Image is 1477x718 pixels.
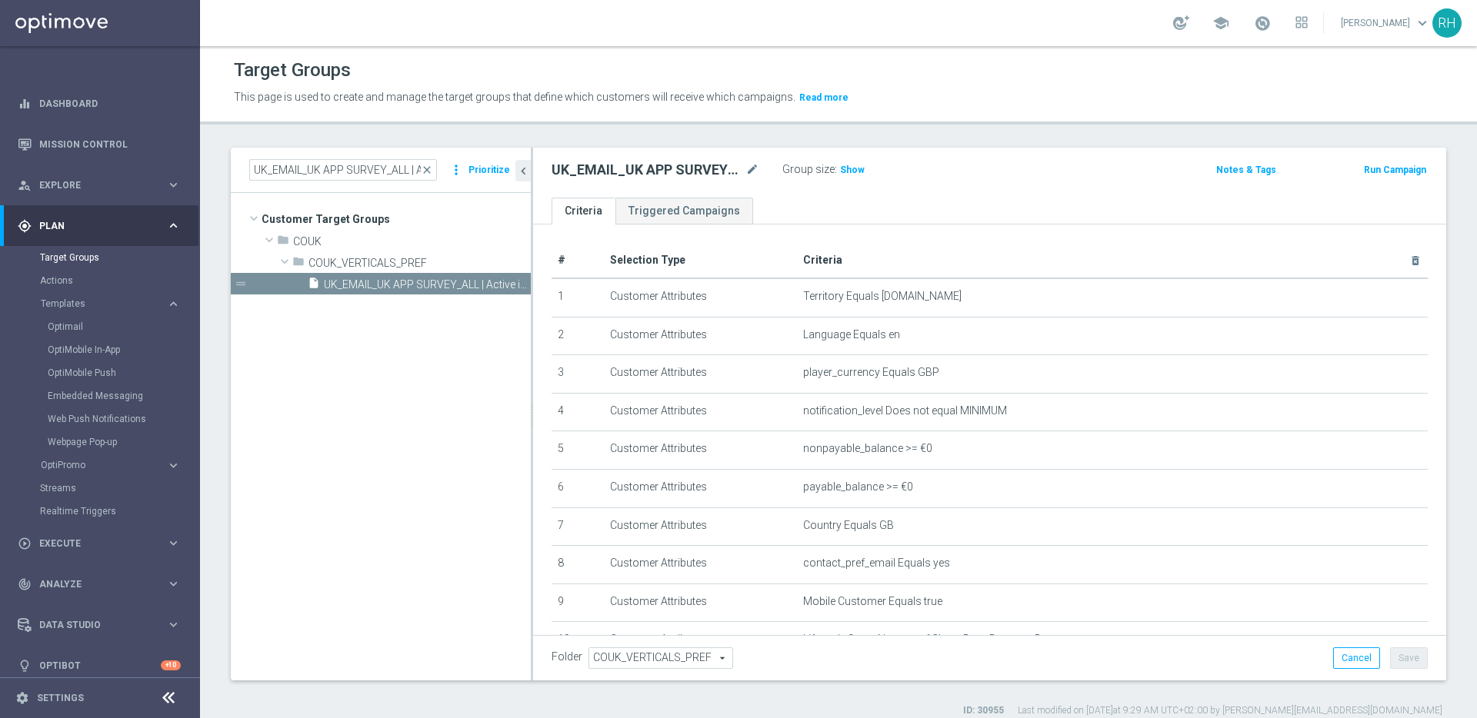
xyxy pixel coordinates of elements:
a: [PERSON_NAME]keyboard_arrow_down [1339,12,1432,35]
div: Analyze [18,577,166,591]
span: keyboard_arrow_down [1414,15,1431,32]
label: : [835,163,837,176]
span: notification_level Does not equal MINIMUM [803,404,1007,417]
i: person_search [18,178,32,192]
th: Selection Type [604,243,797,278]
button: person_search Explore keyboard_arrow_right [17,179,182,191]
div: Dashboard [18,83,181,124]
span: Explore [39,181,166,190]
div: Data Studio [18,618,166,632]
a: Embedded Messaging [48,390,160,402]
td: 5 [552,431,604,470]
i: insert_drive_file [308,277,320,294]
td: 2 [552,317,604,355]
div: Streams [40,477,198,500]
td: Customer Attributes [604,355,797,394]
a: Actions [40,274,160,287]
td: Customer Attributes [604,546,797,584]
div: OptiMobile In-App [48,338,198,361]
a: Realtime Triggers [40,505,160,517]
span: close [421,164,433,176]
a: Target Groups [40,251,160,264]
div: OptiMobile Push [48,361,198,384]
i: track_changes [18,577,32,591]
i: delete_forever [1409,254,1422,267]
td: 3 [552,355,604,394]
span: This page is used to create and manage the target groups that define which customers will receive... [234,91,795,103]
i: folder [292,255,305,273]
div: Actions [40,269,198,292]
span: Data Studio [39,620,166,630]
div: Execute [18,537,166,550]
div: RH [1432,8,1462,38]
span: Plan [39,221,166,231]
td: 6 [552,469,604,507]
span: Templates [41,299,151,308]
span: Execute [39,539,166,548]
div: Target Groups [40,246,198,269]
span: player_currency Equals GBP [803,366,939,379]
span: Customer Target Groups [262,208,531,230]
div: Templates [40,292,198,454]
td: Customer Attributes [604,622,797,660]
a: Web Push Notifications [48,413,160,425]
i: keyboard_arrow_right [166,577,181,591]
td: 10 [552,622,604,660]
h2: UK_EMAIL_UK APP SURVEY_ALL | Active in the last 30 days [552,161,742,179]
h1: Target Groups [234,59,351,81]
div: Explore [18,178,166,192]
td: Customer Attributes [604,507,797,546]
i: chevron_left [516,164,531,178]
i: keyboard_arrow_right [166,178,181,192]
a: Webpage Pop-up [48,436,160,448]
span: OptiPromo [41,460,151,470]
td: 7 [552,507,604,546]
span: UK_EMAIL_UK APP SURVEY_ALL | Active in the last 30 days [324,278,531,291]
button: chevron_left [515,160,531,181]
i: more_vert [448,159,464,181]
div: Plan [18,219,166,233]
div: OptiPromo [41,460,166,470]
span: Country Equals GB [803,519,894,532]
span: Mobile Customer Equals true [803,595,942,608]
span: Language Equals en [803,328,900,341]
span: nonpayable_balance >= €0 [803,442,932,455]
i: mode_edit [745,161,759,179]
a: Criteria [552,198,615,224]
button: Templates keyboard_arrow_right [40,298,182,310]
a: Optibot [39,645,161,686]
td: Customer Attributes [604,431,797,470]
i: keyboard_arrow_right [166,458,181,473]
button: gps_fixed Plan keyboard_arrow_right [17,220,182,232]
button: Cancel [1333,647,1380,669]
div: Templates [41,299,166,308]
td: 4 [552,393,604,431]
button: Data Studio keyboard_arrow_right [17,619,182,631]
a: Streams [40,482,160,494]
button: Read more [798,89,850,106]
i: settings [15,691,29,705]
label: ID: 30955 [963,704,1004,717]
a: Dashboard [39,83,181,124]
label: Group size [782,163,835,176]
td: 8 [552,546,604,584]
span: contact_pref_email Equals yes [803,557,950,570]
button: Save [1390,647,1428,669]
button: Prioritize [466,160,512,181]
a: OptiMobile Push [48,367,160,379]
button: OptiPromo keyboard_arrow_right [40,459,182,471]
i: keyboard_arrow_right [166,617,181,632]
div: Mission Control [17,138,182,151]
div: lightbulb Optibot +10 [17,660,182,672]
button: play_circle_outline Execute keyboard_arrow_right [17,537,182,550]
span: COUK_VERTICALS_PREF [308,257,531,270]
div: Embedded Messaging [48,384,198,407]
td: Customer Attributes [604,317,797,355]
div: Optimail [48,315,198,338]
span: Show [840,165,865,175]
td: Customer Attributes [604,393,797,431]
